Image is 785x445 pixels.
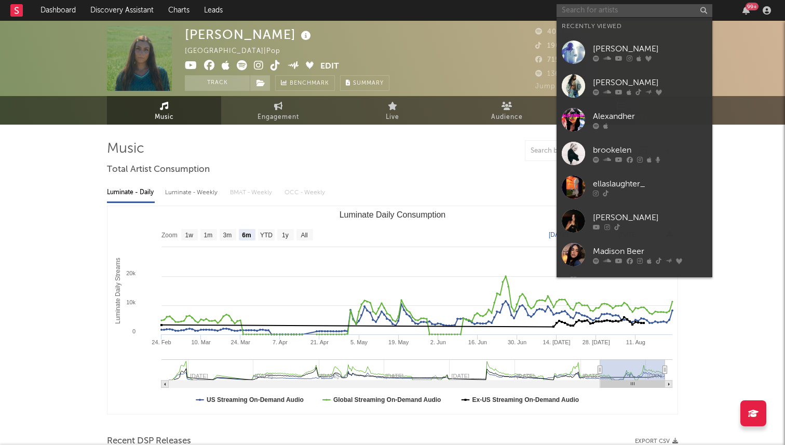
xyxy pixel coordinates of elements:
button: Track [185,75,250,91]
button: 99+ [742,6,750,15]
div: brookelen [593,144,707,156]
a: Live [335,96,450,125]
span: 40,927 [535,29,572,35]
text: 1w [185,232,194,239]
span: 190,500 [535,43,576,49]
div: 99 + [746,3,759,10]
a: Alexandher [557,103,712,137]
text: Ex-US Streaming On-Demand Audio [472,396,579,403]
div: ellaslaughter_ [593,178,707,190]
a: brookelen [557,137,712,170]
text: 1y [282,232,289,239]
div: Luminate - Weekly [165,184,220,201]
text: 24. Feb [152,339,171,345]
span: Live [386,111,399,124]
text: 10. Mar [191,339,211,345]
text: US Streaming On-Demand Audio [207,396,304,403]
span: Summary [353,80,384,86]
button: Export CSV [635,438,678,444]
a: [PERSON_NAME] [557,35,712,69]
div: Luminate - Daily [107,184,155,201]
button: Summary [340,75,389,91]
div: [PERSON_NAME] [593,211,707,224]
text: YTD [260,232,273,239]
a: Audience [450,96,564,125]
text: [DATE] [549,231,569,238]
text: 0 [132,328,136,334]
div: [GEOGRAPHIC_DATA] | Pop [185,45,292,58]
span: Music [155,111,174,124]
a: Madison Beer [557,238,712,272]
div: Recently Viewed [562,20,707,33]
text: 16. Jun [468,339,487,345]
text: 19. May [388,339,409,345]
text: All [301,232,307,239]
text: 21. Apr [310,339,329,345]
text: 5. May [350,339,368,345]
a: Engagement [221,96,335,125]
text: Luminate Daily Streams [114,258,121,323]
a: [PERSON_NAME] [557,69,712,103]
text: 30. Jun [508,339,526,345]
text: Luminate Daily Consumption [340,210,446,219]
div: Madison Beer [593,245,707,258]
button: Edit [320,60,339,73]
text: Global Streaming On-Demand Audio [333,396,441,403]
div: Alexandher [593,110,707,123]
div: [PERSON_NAME] [593,43,707,55]
div: [PERSON_NAME] [593,76,707,89]
span: 136,829 Monthly Listeners [535,71,639,77]
span: Total Artist Consumption [107,164,210,176]
span: 715 [535,57,559,63]
text: 3m [223,232,232,239]
text: 2. Jun [430,339,446,345]
text: 6m [242,232,251,239]
svg: Luminate Daily Consumption [107,206,678,414]
a: Music [107,96,221,125]
text: 20k [126,270,136,276]
text: 14. [DATE] [543,339,571,345]
text: 10k [126,299,136,305]
span: Benchmark [290,77,329,90]
a: ellaslaughter_ [557,170,712,204]
text: Zoom [161,232,178,239]
a: [PERSON_NAME] [557,204,712,238]
text: 7. Apr [273,339,288,345]
a: [PERSON_NAME] [557,272,712,305]
text: 11. Aug [626,339,645,345]
span: Jump Score: 74.5 [535,83,596,90]
input: Search by song name or URL [525,147,635,155]
text: 24. Mar [231,339,251,345]
input: Search for artists [557,4,712,17]
text: 1m [204,232,213,239]
text: [DATE] [647,373,666,379]
span: Engagement [258,111,299,124]
text: 28. [DATE] [583,339,610,345]
span: Audience [491,111,523,124]
div: [PERSON_NAME] [185,26,314,43]
a: Benchmark [275,75,335,91]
